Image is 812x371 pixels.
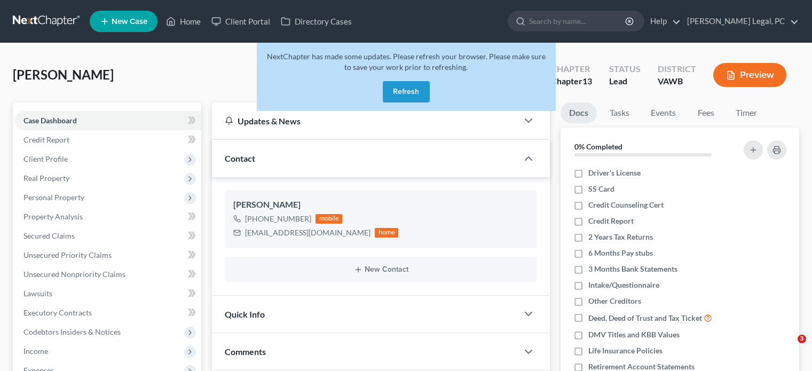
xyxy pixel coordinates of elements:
[15,226,201,246] a: Secured Claims
[275,12,357,31] a: Directory Cases
[23,231,75,240] span: Secured Claims
[609,63,641,75] div: Status
[588,232,653,242] span: 2 Years Tax Returns
[112,18,147,26] span: New Case
[689,102,723,123] a: Fees
[588,248,653,258] span: 6 Months Pay stubs
[383,81,430,102] button: Refresh
[225,309,265,319] span: Quick Info
[15,207,201,226] a: Property Analysis
[23,346,48,356] span: Income
[23,270,125,279] span: Unsecured Nonpriority Claims
[609,75,641,88] div: Lead
[561,102,597,123] a: Docs
[642,102,684,123] a: Events
[658,63,696,75] div: District
[588,313,702,323] span: Deed, Deed of Trust and Tax Ticket
[23,289,52,298] span: Lawsuits
[225,346,266,357] span: Comments
[316,214,342,224] div: mobile
[23,116,77,125] span: Case Dashboard
[588,329,680,340] span: DMV Titles and KBB Values
[15,284,201,303] a: Lawsuits
[23,308,92,317] span: Executory Contracts
[13,67,114,82] span: [PERSON_NAME]
[574,142,622,151] strong: 0% Completed
[23,193,84,202] span: Personal Property
[225,115,505,127] div: Updates & News
[375,228,398,238] div: home
[161,12,206,31] a: Home
[682,12,799,31] a: [PERSON_NAME] Legal, PC
[713,63,786,87] button: Preview
[15,303,201,322] a: Executory Contracts
[798,335,806,343] span: 3
[23,250,112,259] span: Unsecured Priority Claims
[23,212,83,221] span: Property Analysis
[727,102,766,123] a: Timer
[588,345,663,356] span: Life Insurance Policies
[23,154,68,163] span: Client Profile
[225,153,255,163] span: Contact
[23,135,69,144] span: Credit Report
[601,102,638,123] a: Tasks
[267,52,546,72] span: NextChapter has made some updates. Please refresh your browser. Please make sure to save your wor...
[551,63,592,75] div: Chapter
[588,280,659,290] span: Intake/Questionnaire
[776,335,801,360] iframe: Intercom live chat
[15,111,201,130] a: Case Dashboard
[15,265,201,284] a: Unsecured Nonpriority Claims
[23,327,121,336] span: Codebtors Insiders & Notices
[551,75,592,88] div: Chapter
[588,184,614,194] span: SS Card
[582,76,592,86] span: 13
[245,227,370,238] div: [EMAIL_ADDRESS][DOMAIN_NAME]
[245,214,311,224] div: [PHONE_NUMBER]
[15,130,201,149] a: Credit Report
[588,296,641,306] span: Other Creditors
[23,173,69,183] span: Real Property
[588,264,677,274] span: 3 Months Bank Statements
[658,75,696,88] div: VAWB
[588,216,634,226] span: Credit Report
[588,168,641,178] span: Driver's License
[15,246,201,265] a: Unsecured Priority Claims
[588,200,664,210] span: Credit Counseling Cert
[233,199,529,211] div: [PERSON_NAME]
[233,265,529,274] button: New Contact
[206,12,275,31] a: Client Portal
[529,11,627,31] input: Search by name...
[645,12,681,31] a: Help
